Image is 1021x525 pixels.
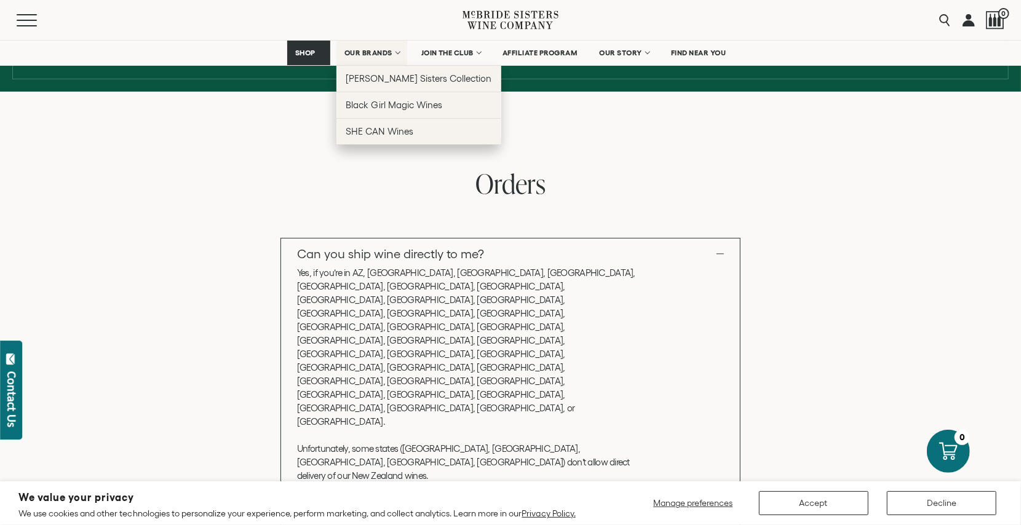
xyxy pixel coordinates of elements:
span: FIND NEAR YOU [671,49,726,57]
a: SHE CAN Wines [336,118,502,144]
button: Mobile Menu Trigger [17,14,61,26]
h2: We value your privacy [18,492,576,503]
a: OUR STORY [592,41,657,65]
a: SHOP [287,41,330,65]
div: Contact Us [6,371,18,427]
div: 0 [955,430,970,445]
a: [PERSON_NAME] Sisters Collection [336,65,502,92]
span: OUR STORY [600,49,643,57]
span: Orders [475,165,546,202]
button: Manage preferences [646,491,741,515]
span: 0 [998,8,1009,19]
button: Decline [887,491,996,515]
button: Accept [759,491,868,515]
p: We use cookies and other technologies to personalize your experience, perform marketing, and coll... [18,508,576,519]
a: Black Girl Magic Wines [336,92,502,118]
span: OUR BRANDS [344,49,392,57]
a: Can you ship wine directly to me? [281,239,740,269]
span: Manage preferences [653,498,733,508]
span: [PERSON_NAME] Sisters Collection [346,73,492,84]
span: AFFILIATE PROGRAM [503,49,578,57]
a: Privacy Policy. [522,508,576,518]
span: JOIN THE CLUB [421,49,474,57]
span: Black Girl Magic Wines [346,100,442,110]
a: AFFILIATE PROGRAM [495,41,586,65]
a: OUR BRANDS [336,41,407,65]
span: SHOP [295,49,316,57]
a: JOIN THE CLUB [413,41,489,65]
span: SHE CAN Wines [346,126,413,136]
a: FIND NEAR YOU [663,41,734,65]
